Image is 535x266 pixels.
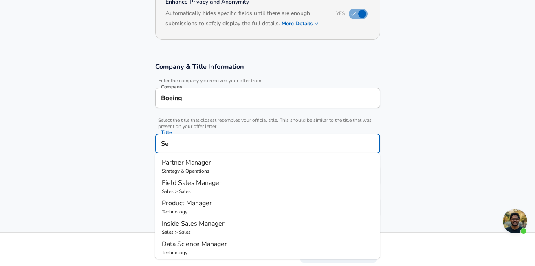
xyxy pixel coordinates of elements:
input: Software Engineer [159,137,376,150]
span: Inside Sales Manager [162,219,225,228]
input: Google [159,92,376,104]
span: Enter the company you received your offer from [155,78,380,84]
label: Title [161,130,172,135]
h3: Company & Title Information [155,62,380,71]
div: Open chat [503,209,527,233]
p: Sales > Sales [162,188,374,195]
span: Yes [336,10,345,17]
p: Strategy & Operations [162,167,374,175]
p: Sales > Sales [162,229,374,236]
h6: Automatically hides specific fields until there are enough submissions to safely display the full... [165,9,326,29]
button: More Details [282,18,319,29]
span: Field Sales Manager [162,178,222,187]
p: Technology [162,208,374,215]
span: Product Manager [162,199,212,208]
span: Partner Manager [162,158,211,167]
span: Select the title that closest resembles your official title. This should be similar to the title ... [155,117,380,130]
p: Technology [162,249,374,256]
label: Company [161,84,182,89]
span: Data Science Manager [162,240,227,248]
